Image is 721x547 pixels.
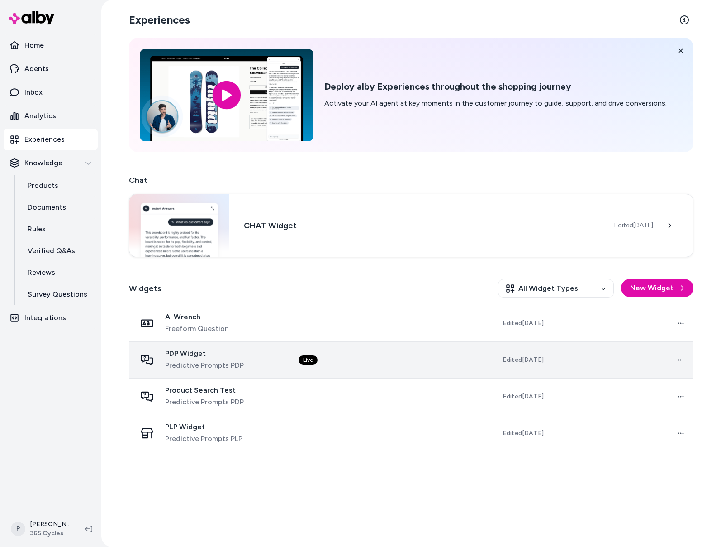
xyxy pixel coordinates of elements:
span: PLP Widget [165,422,242,432]
p: Inbox [24,87,43,98]
span: Product Search Test [165,386,244,395]
p: Experiences [24,134,65,145]
div: Live [299,355,318,365]
span: Predictive Prompts PLP [165,433,242,444]
span: AI Wrench [165,312,229,321]
a: Survey Questions [19,283,98,305]
p: Agents [24,63,49,74]
img: Chat widget [129,194,229,257]
h3: CHAT Widget [244,219,600,232]
p: Verified Q&As [28,245,75,256]
a: Analytics [4,105,98,127]
a: Experiences [4,129,98,150]
span: Predictive Prompts PDP [165,397,244,408]
p: Knowledge [24,158,62,168]
a: Home [4,34,98,56]
p: Activate your AI agent at key moments in the customer journey to guide, support, and drive conver... [324,98,667,109]
a: Inbox [4,82,98,103]
a: Agents [4,58,98,80]
span: Edited [DATE] [503,392,544,401]
p: [PERSON_NAME] [30,520,71,529]
span: Edited [DATE] [614,221,653,230]
h2: Widgets [129,282,161,295]
span: PDP Widget [165,349,244,358]
p: Integrations [24,312,66,323]
p: Home [24,40,44,51]
p: Reviews [28,267,55,278]
p: Documents [28,202,66,213]
a: Integrations [4,307,98,329]
span: Predictive Prompts PDP [165,360,244,371]
a: Verified Q&As [19,240,98,262]
p: Rules [28,224,46,235]
img: alby Logo [9,11,54,24]
span: Edited [DATE] [503,429,544,438]
h2: Deploy alby Experiences throughout the shopping journey [324,81,667,92]
a: Documents [19,197,98,218]
p: Survey Questions [28,289,87,300]
a: Rules [19,218,98,240]
span: Edited [DATE] [503,355,544,365]
span: Freeform Question [165,323,229,334]
a: Products [19,175,98,197]
h2: Experiences [129,13,190,27]
p: Products [28,180,58,191]
button: P[PERSON_NAME]365 Cycles [5,514,78,543]
button: Knowledge [4,152,98,174]
p: Analytics [24,110,56,121]
button: New Widget [621,279,693,297]
a: Reviews [19,262,98,283]
button: All Widget Types [498,279,614,298]
span: 365 Cycles [30,529,71,538]
span: P [11,522,25,536]
a: Chat widgetCHAT WidgetEdited[DATE] [129,194,693,257]
span: Edited [DATE] [503,319,544,328]
h2: Chat [129,174,693,187]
